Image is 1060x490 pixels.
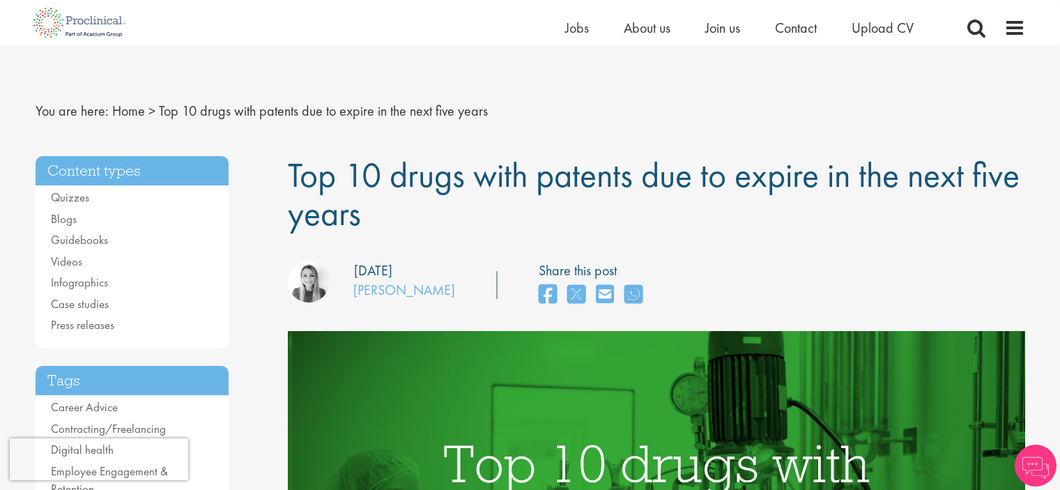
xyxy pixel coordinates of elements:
[539,280,557,310] a: share on facebook
[353,281,455,299] a: [PERSON_NAME]
[51,296,109,312] a: Case studies
[36,102,109,120] span: You are here:
[705,19,740,37] a: Join us
[51,399,118,415] a: Career Advice
[565,19,589,37] a: Jobs
[624,19,670,37] a: About us
[1015,445,1057,487] img: Chatbot
[159,102,488,120] span: Top 10 drugs with patents due to expire in the next five years
[148,102,155,120] span: >
[51,317,114,332] a: Press releases
[51,232,108,247] a: Guidebooks
[775,19,817,37] a: Contact
[354,261,392,281] div: [DATE]
[51,275,108,290] a: Infographics
[10,438,188,480] iframe: reCAPTCHA
[852,19,914,37] a: Upload CV
[596,280,614,310] a: share on email
[51,211,77,227] a: Blogs
[36,366,229,396] h3: Tags
[51,190,89,205] a: Quizzes
[36,156,229,186] h3: Content types
[51,254,82,269] a: Videos
[539,261,650,281] label: Share this post
[288,261,330,303] img: Hannah Burke
[112,102,145,120] a: breadcrumb link
[288,153,1020,236] span: Top 10 drugs with patents due to expire in the next five years
[624,280,643,310] a: share on whats app
[51,421,166,436] a: Contracting/Freelancing
[567,280,585,310] a: share on twitter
